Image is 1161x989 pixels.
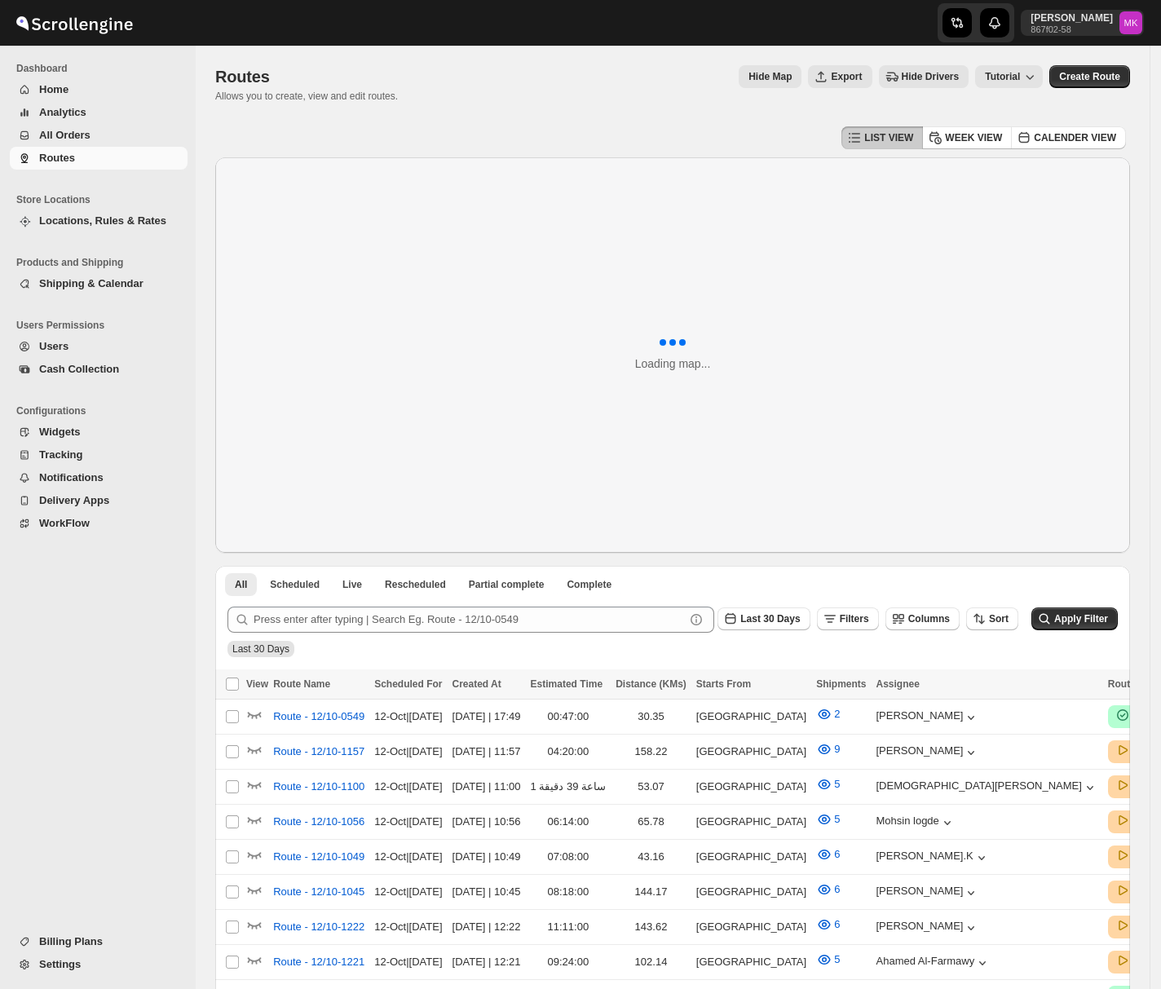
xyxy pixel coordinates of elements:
span: Mostafa Khalifa [1119,11,1142,34]
span: Locations, Rules & Rates [39,214,166,227]
div: 07:08:00 [531,849,607,865]
img: ScrollEngine [13,2,135,43]
button: 6 [806,912,850,938]
div: 06:14:00 [531,814,607,830]
span: Users [39,340,68,352]
span: Partial complete [469,578,545,591]
button: Last 30 Days [717,607,810,630]
span: 12-Oct | [DATE] [374,956,442,968]
div: [DATE] | 12:22 [452,919,521,935]
span: 6 [834,848,840,860]
div: 04:20:00 [531,744,607,760]
button: LIVE [1115,742,1159,758]
span: 5 [834,778,840,790]
span: 6 [834,918,840,930]
span: Routes [215,68,270,86]
button: Delivery Apps [10,489,188,512]
div: [DATE] | 11:57 [452,744,521,760]
span: Export [831,70,862,83]
span: Settings [39,958,81,970]
span: Widgets [39,426,80,438]
button: Settings [10,953,188,976]
div: 09:24:00 [531,954,607,970]
span: Route - 12/10-1056 [273,814,364,830]
span: 6 [834,883,840,895]
button: 5 [806,806,850,832]
div: [GEOGRAPHIC_DATA] [696,849,806,865]
span: WEEK VIEW [945,131,1002,144]
span: Delivery Apps [39,494,109,506]
button: Locations, Rules & Rates [10,210,188,232]
input: Press enter after typing | Search Eg. Route - 12/10-0549 [254,607,685,633]
div: 102.14 [616,954,686,970]
span: WorkFlow [39,517,90,529]
span: Filters [840,613,869,625]
div: [DATE] | 10:56 [452,814,521,830]
div: 43.16 [616,849,686,865]
div: [DATE] | 17:49 [452,709,521,725]
span: Shipments [816,678,866,690]
button: [PERSON_NAME] [876,885,980,901]
button: LIST VIEW [841,126,923,149]
button: 5 [806,947,850,973]
button: 5 [806,771,850,797]
div: 53.07 [616,779,686,795]
button: 6 [806,876,850,903]
button: Cash Collection [10,358,188,381]
button: LIVE [1115,882,1159,898]
button: Tutorial [975,65,1043,88]
button: [DEMOGRAPHIC_DATA][PERSON_NAME] [876,779,1098,796]
button: Route - 12/10-1222 [263,914,374,940]
span: Notifications [39,471,104,483]
button: Route - 12/10-1100 [263,774,374,800]
span: Live [342,578,362,591]
span: 12-Oct | [DATE] [374,745,442,757]
span: 12-Oct | [DATE] [374,815,442,828]
button: Users [10,335,188,358]
span: 12-Oct | [DATE] [374,921,442,933]
button: Route - 12/10-1049 [263,844,374,870]
span: Route - 12/10-0549 [273,709,364,725]
button: Notifications [10,466,188,489]
span: 12-Oct | [DATE] [374,850,442,863]
div: Loading map... [635,355,711,372]
span: Starts From [696,678,751,690]
span: Created At [452,678,501,690]
button: Billing Plans [10,930,188,953]
span: Scheduled [270,578,320,591]
div: 1 ساعة 39 دقيقة [531,779,607,795]
div: [DATE] | 10:49 [452,849,521,865]
span: Route - 12/10-1221 [273,954,364,970]
div: [GEOGRAPHIC_DATA] [696,954,806,970]
button: All Orders [10,124,188,147]
button: [PERSON_NAME] [876,709,980,726]
button: WEEK VIEW [922,126,1012,149]
span: Apply Filter [1054,613,1108,625]
button: LIVE [1115,847,1159,863]
button: Mohsin logde [876,815,956,831]
button: Shipping & Calendar [10,272,188,295]
span: Users Permissions [16,319,188,332]
p: 867f02-58 [1031,24,1113,34]
div: 158.22 [616,744,686,760]
button: Export [808,65,872,88]
span: Routes [39,152,75,164]
button: All routes [225,573,257,596]
div: 08:18:00 [531,884,607,900]
div: [PERSON_NAME] [876,744,980,761]
button: Ahamed Al-Farmawy [876,955,991,971]
button: [PERSON_NAME].K [876,850,990,866]
span: Hide Map [748,70,792,83]
div: 00:47:00 [531,709,607,725]
button: 2 [806,701,850,727]
button: Analytics [10,101,188,124]
div: 143.62 [616,919,686,935]
button: [PERSON_NAME] [876,920,980,936]
span: Configurations [16,404,188,417]
div: 11:11:00 [531,919,607,935]
button: 6 [806,841,850,868]
button: Apply Filter [1031,607,1118,630]
button: Home [10,78,188,101]
span: Create Route [1059,70,1120,83]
